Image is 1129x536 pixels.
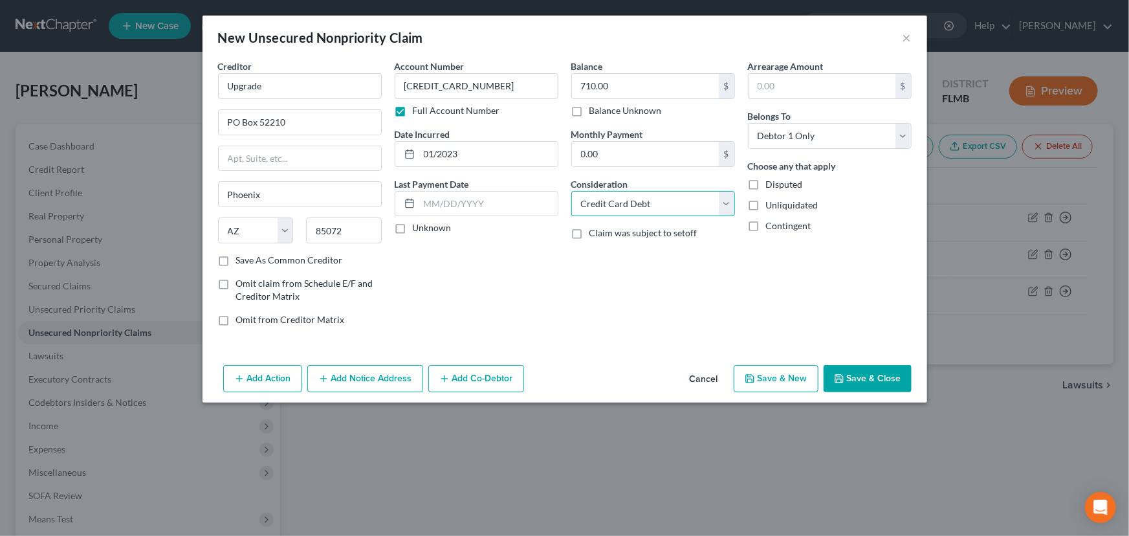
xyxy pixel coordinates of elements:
[419,142,558,166] input: MM/DD/YYYY
[223,365,302,392] button: Add Action
[748,60,824,73] label: Arrearage Amount
[218,28,423,47] div: New Unsecured Nonpriority Claim
[395,177,469,191] label: Last Payment Date
[413,104,500,117] label: Full Account Number
[219,110,381,135] input: Enter address...
[734,365,818,392] button: Save & New
[766,179,803,190] span: Disputed
[218,61,252,72] span: Creditor
[571,128,643,141] label: Monthly Payment
[395,73,558,99] input: --
[572,142,719,166] input: 0.00
[589,227,697,238] span: Claim was subject to setoff
[419,192,558,216] input: MM/DD/YYYY
[428,365,524,392] button: Add Co-Debtor
[571,177,628,191] label: Consideration
[766,220,811,231] span: Contingent
[749,74,895,98] input: 0.00
[895,74,911,98] div: $
[571,60,603,73] label: Balance
[679,366,729,392] button: Cancel
[572,74,719,98] input: 0.00
[589,104,662,117] label: Balance Unknown
[236,254,343,267] label: Save As Common Creditor
[219,146,381,171] input: Apt, Suite, etc...
[236,314,345,325] span: Omit from Creditor Matrix
[236,278,373,302] span: Omit claim from Schedule E/F and Creditor Matrix
[748,111,791,122] span: Belongs To
[306,218,382,243] input: Enter zip...
[395,60,465,73] label: Account Number
[413,221,452,234] label: Unknown
[395,128,450,141] label: Date Incurred
[218,73,382,99] input: Search creditor by name...
[1085,492,1116,523] div: Open Intercom Messenger
[307,365,423,392] button: Add Notice Address
[748,159,836,173] label: Choose any that apply
[766,199,818,210] span: Unliquidated
[719,142,734,166] div: $
[824,365,912,392] button: Save & Close
[219,182,381,207] input: Enter city...
[903,30,912,45] button: ×
[719,74,734,98] div: $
